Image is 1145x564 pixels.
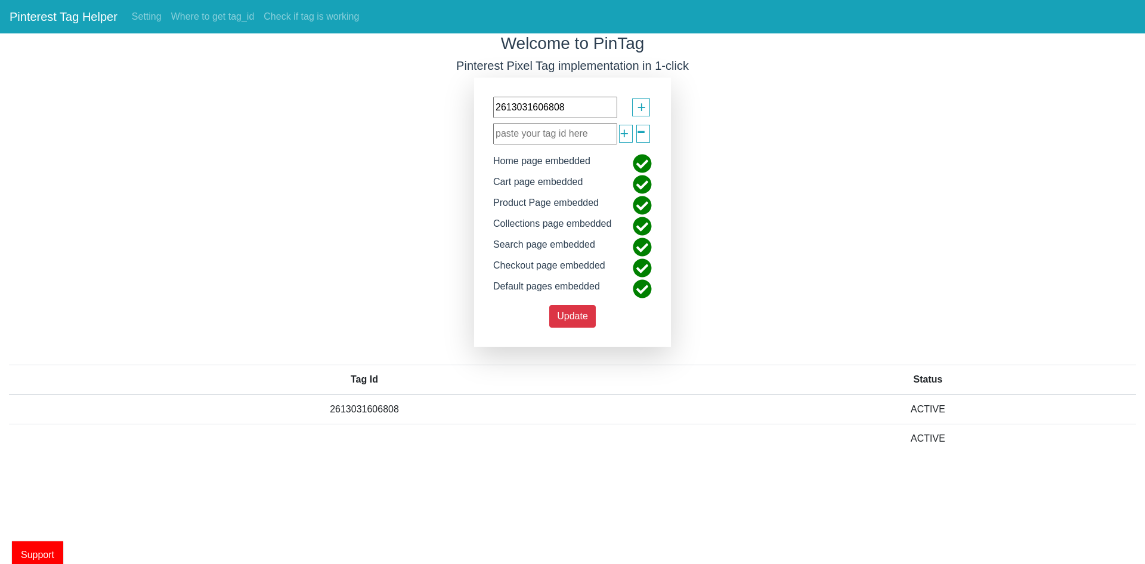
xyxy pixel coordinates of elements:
[637,96,646,119] span: +
[636,109,646,152] span: -
[127,5,166,29] a: Setting
[484,217,620,238] div: Collections page embedded
[9,395,720,424] td: 2613031606808
[720,365,1136,395] th: Status
[484,258,614,279] div: Checkout page embedded
[484,196,608,217] div: Product Page embedded
[484,279,609,300] div: Default pages embedded
[720,424,1136,453] td: ACTIVE
[9,365,720,395] th: Tag Id
[493,97,617,118] input: paste your tag id here
[557,311,588,321] span: Update
[720,395,1136,424] td: ACTIVE
[10,5,117,29] a: Pinterest Tag Helper
[549,305,596,328] button: Update
[484,154,599,175] div: Home page embedded
[493,123,617,144] input: paste your tag id here
[259,5,364,29] a: Check if tag is working
[166,5,259,29] a: Where to get tag_id
[484,238,604,258] div: Search page embedded
[484,175,592,196] div: Cart page embedded
[620,122,629,145] span: +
